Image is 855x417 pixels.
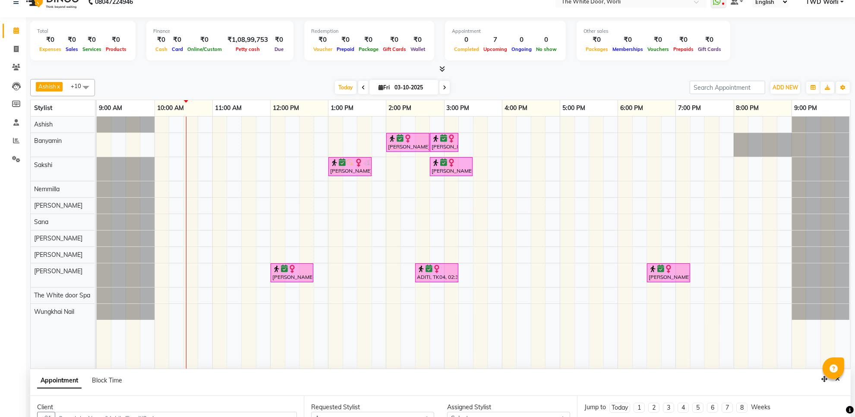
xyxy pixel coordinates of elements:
[357,46,381,52] span: Package
[612,403,628,412] div: Today
[34,251,82,259] span: [PERSON_NAME]
[34,267,82,275] span: [PERSON_NAME]
[56,83,60,90] a: x
[692,403,704,413] li: 5
[707,403,718,413] li: 6
[447,403,570,412] div: Assigned Stylist
[445,102,472,114] a: 3:00 PM
[481,46,509,52] span: Upcoming
[34,202,82,209] span: [PERSON_NAME]
[185,35,224,45] div: ₹0
[34,161,52,169] span: Sakshi
[648,403,659,413] li: 2
[381,46,408,52] span: Gift Cards
[37,373,82,389] span: Appointment
[584,403,606,412] div: Jump to
[357,35,381,45] div: ₹0
[452,28,559,35] div: Appointment
[645,46,671,52] span: Vouchers
[328,102,356,114] a: 1:00 PM
[213,102,244,114] a: 11:00 AM
[584,28,723,35] div: Other sales
[153,35,170,45] div: ₹0
[170,35,185,45] div: ₹0
[696,35,723,45] div: ₹0
[618,102,645,114] a: 6:00 PM
[97,102,124,114] a: 9:00 AM
[34,308,74,316] span: Wungkhai Nail
[63,35,80,45] div: ₹0
[37,403,297,412] div: Client
[751,403,770,412] div: Weeks
[153,46,170,52] span: Cash
[645,35,671,45] div: ₹0
[80,35,104,45] div: ₹0
[34,234,82,242] span: [PERSON_NAME]
[648,265,689,281] div: [PERSON_NAME], TK02, 06:30 PM-07:15 PM, Hair wash & Styling medium length
[584,35,610,45] div: ₹0
[634,403,645,413] li: 1
[34,137,62,145] span: Banyamin
[408,46,427,52] span: Wallet
[722,403,733,413] li: 7
[502,102,530,114] a: 4:00 PM
[311,28,427,35] div: Redemption
[671,46,696,52] span: Prepaids
[534,46,559,52] span: No show
[381,35,408,45] div: ₹0
[610,35,645,45] div: ₹0
[792,102,819,114] a: 9:00 PM
[431,158,472,175] div: [PERSON_NAME], TK03, 02:45 PM-03:30 PM, TWD Classic Manicure
[386,102,413,114] a: 2:00 PM
[770,82,800,94] button: ADD NEW
[584,46,610,52] span: Packages
[773,84,798,91] span: ADD NEW
[452,46,481,52] span: Completed
[678,403,689,413] li: 4
[408,35,427,45] div: ₹0
[170,46,185,52] span: Card
[34,120,53,128] span: Ashish
[392,81,435,94] input: 2025-10-03
[311,403,434,412] div: Requested Stylist
[334,35,357,45] div: ₹0
[63,46,80,52] span: Sales
[80,46,104,52] span: Services
[34,291,90,299] span: The White door Spa
[37,28,129,35] div: Total
[37,35,63,45] div: ₹0
[38,83,56,90] span: Ashish
[509,46,534,52] span: Ongoing
[736,403,748,413] li: 8
[376,84,392,91] span: Fri
[271,265,312,281] div: [PERSON_NAME], TK01, 12:00 PM-12:45 PM, Hair wash & Styling medium length
[71,82,88,89] span: +10
[104,46,129,52] span: Products
[387,134,429,151] div: [PERSON_NAME], TK03, 02:00 PM-02:45 PM, TWD Classic Pedicure
[224,35,271,45] div: ₹1,08,99,753
[416,265,457,281] div: ADITI, TK04, 02:30 PM-03:15 PM, Hair wash & Styling medium length
[34,185,60,193] span: Nemmilla
[233,46,262,52] span: Petty cash
[311,35,334,45] div: ₹0
[329,158,371,175] div: [PERSON_NAME], TK05, 01:00 PM-01:45 PM, TWD Classic Manicure
[663,403,674,413] li: 3
[34,104,52,112] span: Stylist
[481,35,509,45] div: 7
[335,81,357,94] span: Today
[831,373,844,386] button: Close
[272,46,286,52] span: Due
[104,35,129,45] div: ₹0
[271,35,287,45] div: ₹0
[696,46,723,52] span: Gift Cards
[92,376,122,384] span: Block Time
[185,46,224,52] span: Online/Custom
[560,102,587,114] a: 5:00 PM
[610,46,645,52] span: Memberships
[690,81,765,94] input: Search Appointment
[153,28,287,35] div: Finance
[734,102,761,114] a: 8:00 PM
[155,102,186,114] a: 10:00 AM
[534,35,559,45] div: 0
[37,46,63,52] span: Expenses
